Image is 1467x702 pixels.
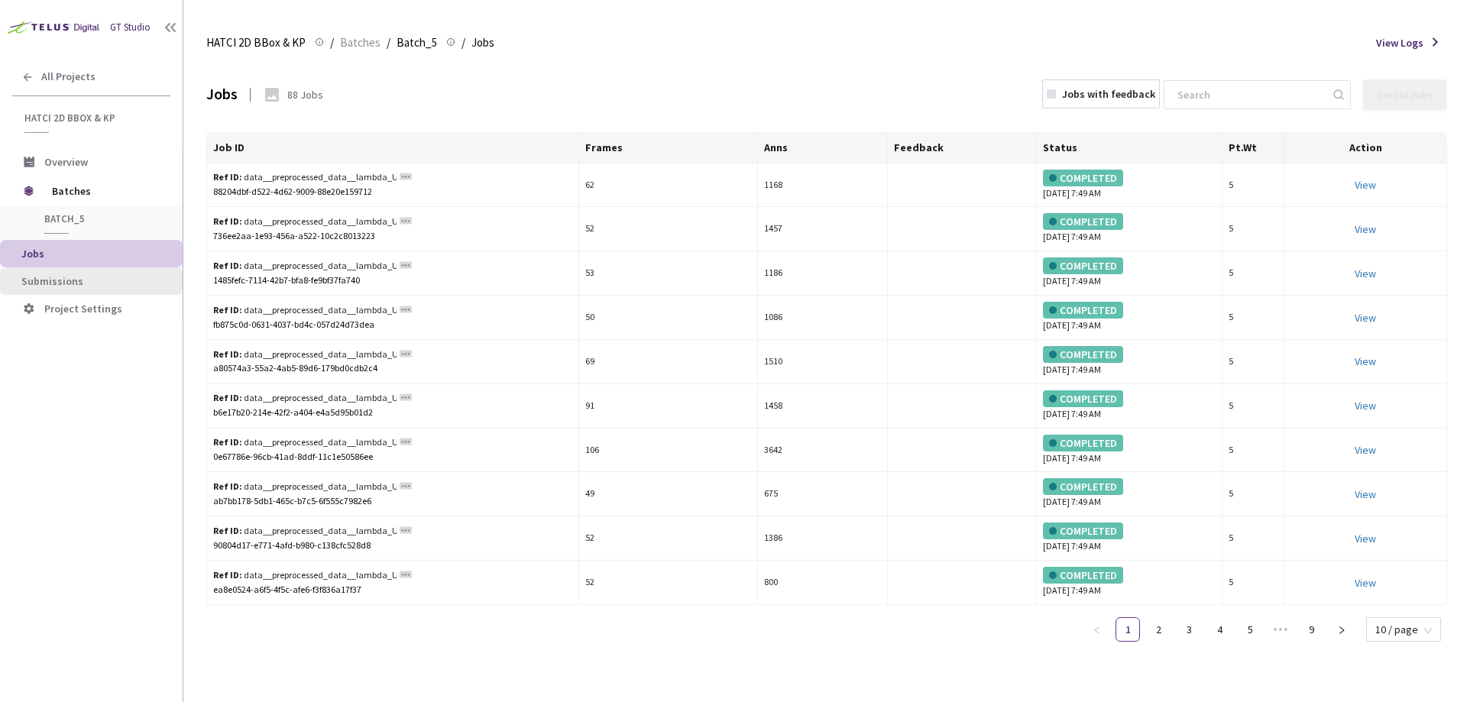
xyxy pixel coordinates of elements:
td: 1186 [758,251,888,296]
li: / [387,34,390,52]
td: 69 [579,340,758,384]
td: 50 [579,296,758,340]
span: left [1093,626,1102,635]
div: fb875c0d-0631-4037-bd4c-057d24d73dea [213,318,572,332]
th: Pt.Wt [1222,133,1284,163]
div: Jobs [206,83,238,105]
div: [DATE] 7:49 AM [1043,213,1216,244]
li: 9 [1299,617,1323,642]
b: Ref ID: [213,348,242,360]
div: data__preprocessed_data__lambda_UndistortFrames__20250408_152418/ [213,348,397,362]
span: right [1337,626,1346,635]
span: Jobs [21,247,44,260]
div: [DATE] 7:49 AM [1043,390,1216,422]
td: 52 [579,207,758,251]
li: 3 [1177,617,1201,642]
div: Create Jobs [1377,89,1433,101]
td: 1386 [758,516,888,561]
a: View [1355,443,1376,457]
td: 5 [1222,429,1284,473]
span: All Projects [41,70,96,83]
div: COMPLETED [1043,257,1123,274]
li: 2 [1146,617,1171,642]
b: Ref ID: [213,304,242,315]
span: Batch_5 [44,212,157,225]
div: [DATE] 7:49 AM [1043,302,1216,333]
div: COMPLETED [1043,478,1123,495]
td: 1458 [758,384,888,429]
div: data__preprocessed_data__lambda_UndistortFrames__20250328_122721/ [213,170,397,185]
div: a80574a3-55a2-4ab5-89d6-179bd0cdb2c4 [213,361,572,376]
span: Batch_5 [397,34,437,52]
div: Page Size [1366,617,1441,636]
a: View [1355,354,1376,368]
span: HATCI 2D BBox & KP [206,34,306,52]
td: 1086 [758,296,888,340]
th: Anns [758,133,888,163]
div: data__preprocessed_data__lambda_UndistortFrames__20250401_131949/ [213,568,397,583]
input: Search [1168,81,1331,108]
div: COMPLETED [1043,567,1123,584]
span: Jobs [471,34,494,52]
div: data__preprocessed_data__lambda_UndistortFrames__20250327_124746/ [213,435,397,450]
td: 1168 [758,163,888,208]
li: / [330,34,334,52]
a: View [1355,178,1376,192]
div: GT Studio [110,21,151,35]
div: COMPLETED [1043,346,1123,363]
td: 1457 [758,207,888,251]
a: View [1355,311,1376,325]
div: 0e67786e-96cb-41ad-8ddf-11c1e50586ee [213,450,572,464]
span: 10 / page [1375,618,1432,641]
div: 736ee2aa-1e93-456a-a522-10c2c8013223 [213,229,572,244]
td: 52 [579,516,758,561]
b: Ref ID: [213,171,242,183]
div: data__preprocessed_data__lambda_UndistortFrames__20250407_112214/ [213,259,397,273]
b: Ref ID: [213,215,242,227]
a: View [1355,487,1376,501]
div: 88204dbf-d522-4d62-9009-88e20e159712 [213,185,572,199]
li: 5 [1238,617,1262,642]
div: data__preprocessed_data__lambda_UndistortFrames__20250404_132320/ [213,480,397,494]
div: 1485fefc-7114-42b7-bfa8-fe9bf37fa740 [213,273,572,288]
span: Project Settings [44,302,122,315]
td: 91 [579,384,758,429]
div: COMPLETED [1043,213,1123,230]
div: Jobs with feedback [1062,86,1155,102]
span: HATCI 2D BBox & KP [24,112,161,125]
li: Next Page [1329,617,1354,642]
span: Batches [340,34,381,52]
td: 106 [579,429,758,473]
span: Overview [44,155,88,169]
a: View [1355,576,1376,590]
b: Ref ID: [213,436,242,448]
div: COMPLETED [1043,522,1123,539]
div: ab7bb178-5db1-465c-b7c5-6f555c7982e6 [213,494,572,509]
div: b6e17b20-214e-42f2-a404-e4a5d95b01d2 [213,406,572,420]
td: 62 [579,163,758,208]
div: [DATE] 7:49 AM [1043,478,1216,510]
td: 800 [758,561,888,605]
a: 9 [1300,618,1323,641]
td: 5 [1222,296,1284,340]
span: Submissions [21,274,83,288]
span: ••• [1268,617,1293,642]
td: 5 [1222,561,1284,605]
td: 53 [579,251,758,296]
th: Status [1037,133,1222,163]
div: data__preprocessed_data__lambda_UndistortFrames__20250410_105618/ [213,524,397,539]
a: 5 [1239,618,1261,641]
a: Batches [337,34,384,50]
th: Job ID [207,133,579,163]
td: 5 [1222,251,1284,296]
div: [DATE] 7:49 AM [1043,522,1216,554]
a: View [1355,532,1376,545]
b: Ref ID: [213,569,242,581]
div: [DATE] 7:49 AM [1043,257,1216,289]
td: 3642 [758,429,888,473]
div: [DATE] 7:49 AM [1043,346,1216,377]
a: 1 [1116,618,1139,641]
button: right [1329,617,1354,642]
a: View [1355,267,1376,280]
b: Ref ID: [213,525,242,536]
